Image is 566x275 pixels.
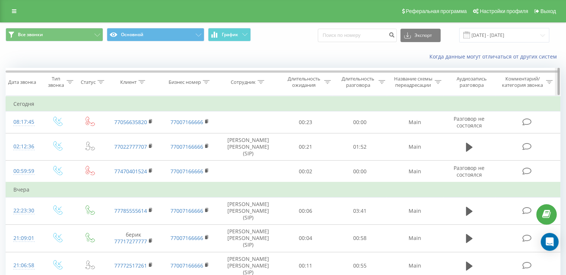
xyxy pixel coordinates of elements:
div: Сотрудник [231,79,256,85]
td: Вчера [6,182,560,197]
a: 77470401524 [114,168,147,175]
td: [PERSON_NAME] [PERSON_NAME] (SIP) [218,197,279,225]
div: Аудиозапись разговора [450,76,493,88]
div: Длительность разговора [339,76,377,88]
a: 77007166666 [170,262,203,269]
td: 00:06 [279,197,333,225]
div: 08:17:45 [13,115,33,129]
input: Поиск по номеру [318,29,397,42]
a: 77056635820 [114,118,147,126]
td: 00:02 [279,161,333,183]
td: [PERSON_NAME] [PERSON_NAME] (SIP) [218,133,279,161]
div: 21:06:58 [13,258,33,273]
div: Длительность ожидания [285,76,323,88]
a: 77022777707 [114,143,147,150]
span: Выход [540,8,556,14]
td: 00:04 [279,225,333,252]
a: 77717277777 [114,238,147,245]
span: Реферальная программа [406,8,467,14]
td: Main [387,225,443,252]
a: 77007166666 [170,168,203,175]
div: 21:09:01 [13,231,33,246]
div: 02:12:36 [13,139,33,154]
td: 00:23 [279,111,333,133]
div: Комментарий/категория звонка [501,76,544,88]
a: 77007166666 [170,207,203,214]
span: График [222,32,238,37]
a: 77785555614 [114,207,147,214]
td: берик [105,225,162,252]
td: 03:41 [333,197,387,225]
td: Main [387,133,443,161]
a: Когда данные могут отличаться от других систем [429,53,560,60]
div: Название схемы переадресации [394,76,433,88]
td: Main [387,197,443,225]
td: [PERSON_NAME] [PERSON_NAME] (SIP) [218,225,279,252]
span: Разговор не состоялся [454,164,485,178]
div: 00:59:59 [13,164,33,178]
button: График [208,28,251,41]
a: 77007166666 [170,234,203,241]
td: 00:21 [279,133,333,161]
div: Бизнес номер [169,79,201,85]
button: Все звонки [6,28,103,41]
span: Все звонки [18,32,43,38]
span: Настройки профиля [480,8,528,14]
a: 77772517261 [114,262,147,269]
div: Клиент [120,79,137,85]
a: 77007166666 [170,118,203,126]
div: Тип звонка [47,76,64,88]
div: Дата звонка [8,79,36,85]
div: 22:23:30 [13,203,33,218]
span: Разговор не состоялся [454,115,485,129]
button: Экспорт [400,29,441,42]
td: 01:52 [333,133,387,161]
td: 00:00 [333,111,387,133]
td: Сегодня [6,97,560,111]
td: Main [387,111,443,133]
div: Open Intercom Messenger [541,233,559,251]
button: Основной [107,28,204,41]
a: 77007166666 [170,143,203,150]
td: Main [387,161,443,183]
td: 00:58 [333,225,387,252]
td: 00:00 [333,161,387,183]
div: Статус [81,79,96,85]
